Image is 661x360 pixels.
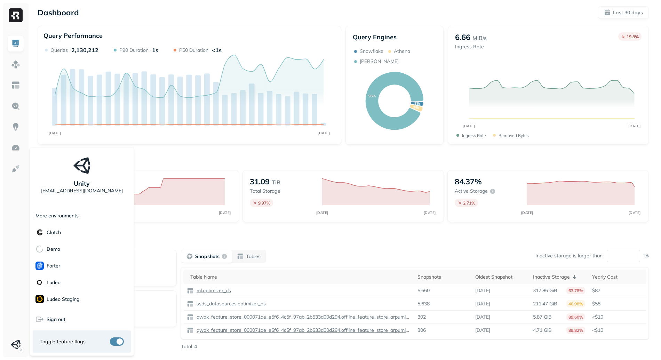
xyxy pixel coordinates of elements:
[187,301,194,307] img: table
[190,274,411,280] div: Table Name
[11,60,20,69] img: Assets
[499,133,529,138] p: Removed bytes
[592,287,643,294] p: $87
[414,101,420,106] text: 2%
[462,133,486,138] p: Ingress Rate
[463,124,475,128] tspan: [DATE]
[394,48,410,55] p: Athena
[423,210,436,215] tspan: [DATE]
[250,177,270,186] p: 31.09
[47,229,61,236] p: Clutch
[521,210,533,215] tspan: [DATE]
[475,301,490,307] p: [DATE]
[35,213,79,219] p: More environments
[258,200,270,206] p: 9.97 %
[11,164,20,173] img: Integrations
[195,253,220,260] p: Snapshots
[218,210,231,215] tspan: [DATE]
[628,210,640,215] tspan: [DATE]
[455,43,487,50] p: Ingress Rate
[38,235,649,243] p: Unused Assets
[592,274,643,280] div: Yearly Cost
[535,253,603,259] p: Inactive storage is larger than
[455,188,488,194] p: Active storage
[360,48,383,55] p: Snowflake
[413,105,419,110] text: 3%
[592,301,643,307] p: $58
[38,159,649,167] p: Storage
[38,8,79,17] p: Dashboard
[11,143,20,152] img: Optimization
[47,263,60,269] p: Forter
[353,33,437,41] p: Query Engines
[40,338,86,345] span: Toggle feature flags
[417,327,426,334] p: 306
[592,327,643,334] p: <$10
[71,47,98,54] p: 2,130,212
[194,343,197,350] p: 4
[533,314,552,320] p: 5.87 GiB
[360,58,399,65] p: [PERSON_NAME]
[272,178,280,186] p: TiB
[195,327,411,334] p: qwak_feature_store_000071ae_e5f6_4c5f_97ab_2b533d00d294.offline_feature_store_arpumizer_game_user...
[47,316,65,323] span: Sign out
[73,157,90,174] img: Unity
[316,210,328,215] tspan: [DATE]
[47,296,80,303] p: Ludeo Staging
[613,9,643,16] p: Last 30 days
[195,314,411,320] p: qwak_feature_store_000071ae_e5f6_4c5f_97ab_2b533d00d294.offline_feature_store_arpumizer_user_leve...
[566,287,585,294] p: 63.78%
[50,47,68,54] p: Queries
[35,262,44,270] img: Forter
[318,131,330,135] tspan: [DATE]
[475,314,490,320] p: [DATE]
[455,32,470,42] p: 6.66
[533,327,552,334] p: 4.71 GiB
[475,287,490,294] p: [DATE]
[475,327,490,334] p: [DATE]
[566,300,585,307] p: 40.98%
[417,274,468,280] div: Snapshots
[35,295,44,303] img: Ludeo Staging
[43,32,103,40] p: Query Performance
[592,314,643,320] p: <$10
[566,313,585,321] p: 89.60%
[187,314,194,321] img: table
[455,177,482,186] p: 84.37%
[187,287,194,294] img: table
[74,179,90,187] p: Unity
[9,8,23,22] img: Ryft
[47,246,60,253] p: demo
[472,34,487,42] p: MiB/s
[417,314,426,320] p: 302
[629,124,641,128] tspan: [DATE]
[417,301,430,307] p: 5,638
[47,279,61,286] p: Ludeo
[187,327,194,334] img: table
[533,287,557,294] p: 317.86 GiB
[417,287,430,294] p: 5,660
[181,343,192,350] p: Total
[644,253,649,259] p: %
[11,81,20,90] img: Asset Explorer
[179,47,208,54] p: P50 Duration
[463,200,475,206] p: 2.71 %
[533,274,570,280] p: Inactive Storage
[41,187,123,194] p: [EMAIL_ADDRESS][DOMAIN_NAME]
[11,122,20,131] img: Insights
[195,287,231,294] p: ml.optimizer_ds
[11,102,20,111] img: Query Explorer
[475,274,526,280] div: Oldest Snapshot
[195,301,266,307] p: ssds_datasources.optimizer_ds
[35,278,44,287] img: Ludeo
[250,188,315,194] p: Total storage
[49,131,61,135] tspan: [DATE]
[533,301,557,307] p: 211.47 GiB
[11,39,20,48] img: Dashboard
[11,340,21,350] img: Unity
[627,34,639,39] p: 19.8 %
[119,47,149,54] p: P90 Duration
[246,253,261,260] p: Tables
[368,94,376,99] text: 95%
[566,327,585,334] p: 89.82%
